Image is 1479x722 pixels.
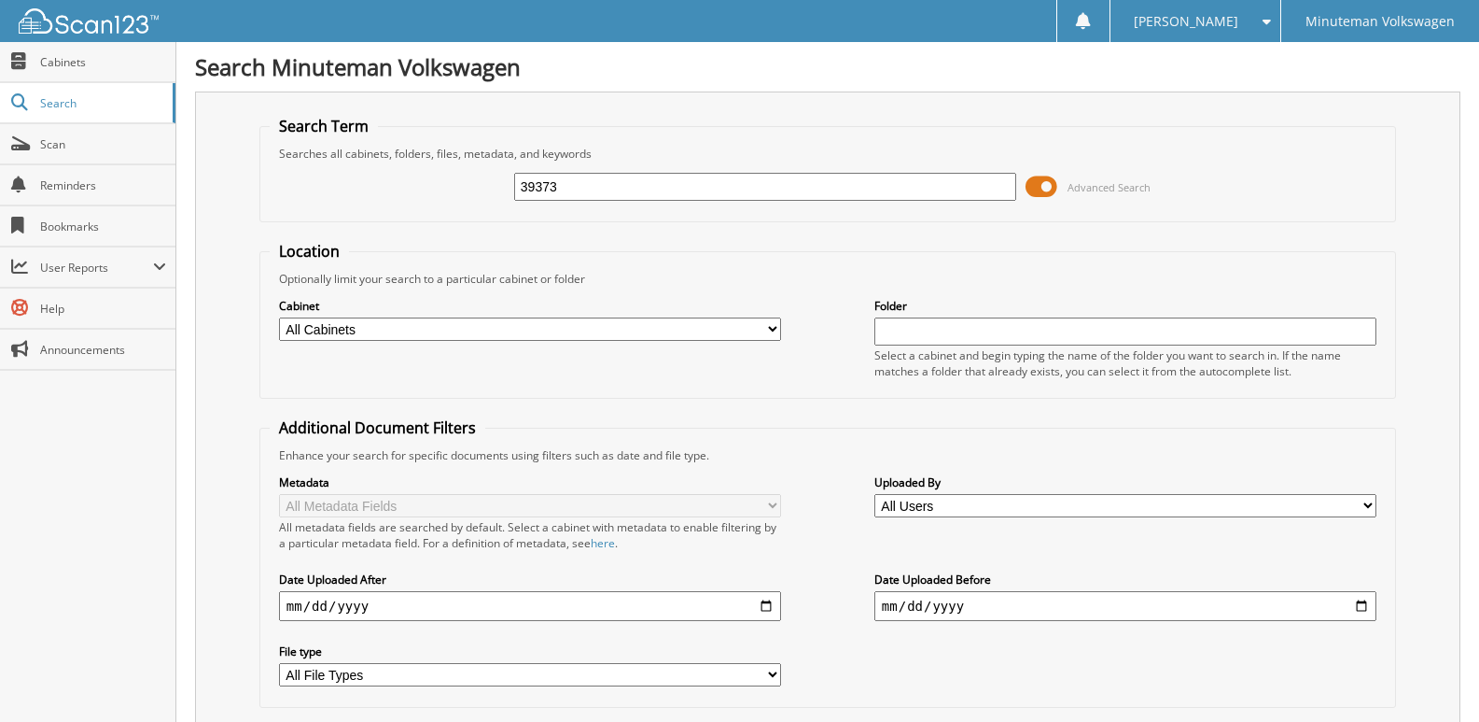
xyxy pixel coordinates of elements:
[270,418,485,438] legend: Additional Document Filters
[279,644,781,659] label: File type
[195,51,1460,82] h1: Search Minuteman Volkswagen
[270,271,1386,287] div: Optionally limit your search to a particular cabinet or folder
[40,54,166,70] span: Cabinets
[874,572,1376,588] label: Date Uploaded Before
[279,298,781,314] label: Cabinet
[40,219,166,234] span: Bookmarks
[270,447,1386,463] div: Enhance your search for specific documents using filters such as date and file type.
[270,116,378,136] legend: Search Term
[874,298,1376,314] label: Folder
[270,241,349,262] legend: Location
[591,535,615,551] a: here
[40,260,153,276] span: User Reports
[40,301,166,317] span: Help
[40,177,166,193] span: Reminders
[874,474,1376,490] label: Uploaded By
[874,591,1376,621] input: end
[874,347,1376,379] div: Select a cabinet and begin typing the name of the folder you want to search in. If the name match...
[40,342,166,358] span: Announcements
[40,136,166,152] span: Scan
[279,519,781,551] div: All metadata fields are searched by default. Select a cabinet with metadata to enable filtering b...
[19,8,159,34] img: scan123-logo-white.svg
[270,146,1386,162] div: Searches all cabinets, folders, files, metadata, and keywords
[279,572,781,588] label: Date Uploaded After
[279,591,781,621] input: start
[279,474,781,490] label: Metadata
[1134,16,1238,27] span: [PERSON_NAME]
[1067,180,1151,194] span: Advanced Search
[40,95,163,111] span: Search
[1386,632,1479,722] iframe: Chat Widget
[1305,16,1455,27] span: Minuteman Volkswagen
